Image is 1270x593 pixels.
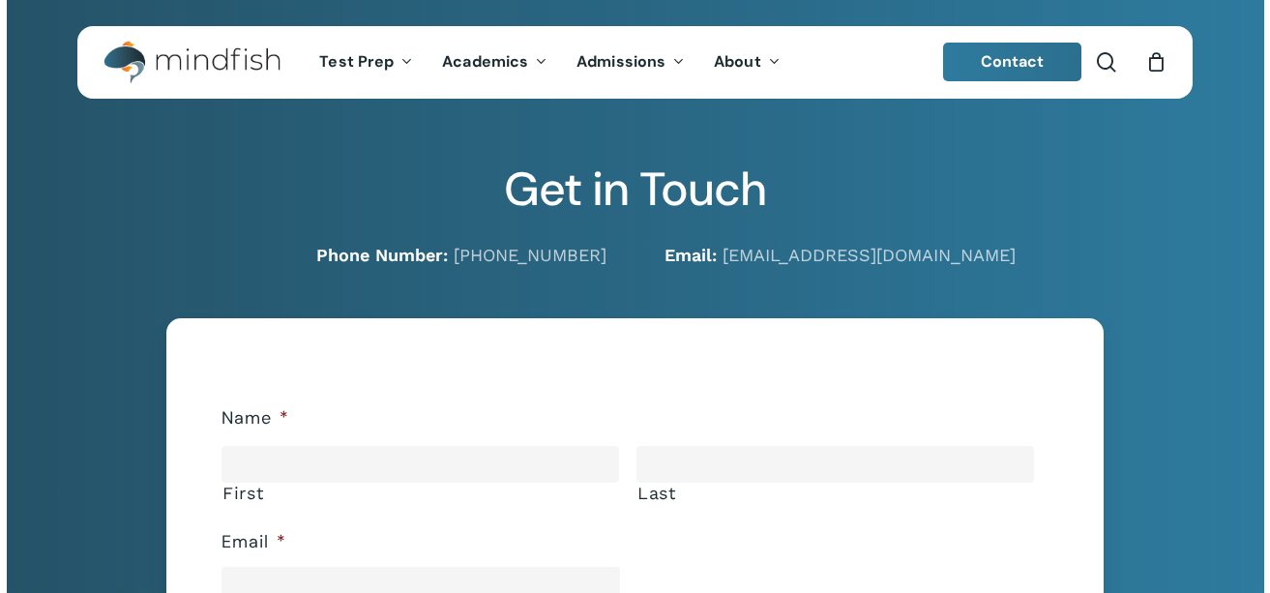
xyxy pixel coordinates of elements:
nav: Main Menu [305,26,794,99]
label: Name [222,407,289,430]
span: Test Prep [319,51,394,72]
a: Academics [428,54,562,71]
a: About [699,54,795,71]
span: Admissions [576,51,665,72]
a: Admissions [562,54,699,71]
header: Main Menu [77,26,1193,99]
a: [PHONE_NUMBER] [454,245,606,265]
a: Cart [1145,51,1167,73]
span: Contact [981,51,1045,72]
span: About [714,51,761,72]
a: Contact [943,43,1082,81]
span: Academics [442,51,528,72]
label: First [222,484,619,503]
label: Last [637,484,1034,503]
h2: Get in Touch [77,162,1193,218]
label: Email [222,531,286,553]
a: Test Prep [305,54,428,71]
a: [EMAIL_ADDRESS][DOMAIN_NAME] [723,245,1016,265]
strong: Email: [665,245,717,265]
strong: Phone Number: [316,245,448,265]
